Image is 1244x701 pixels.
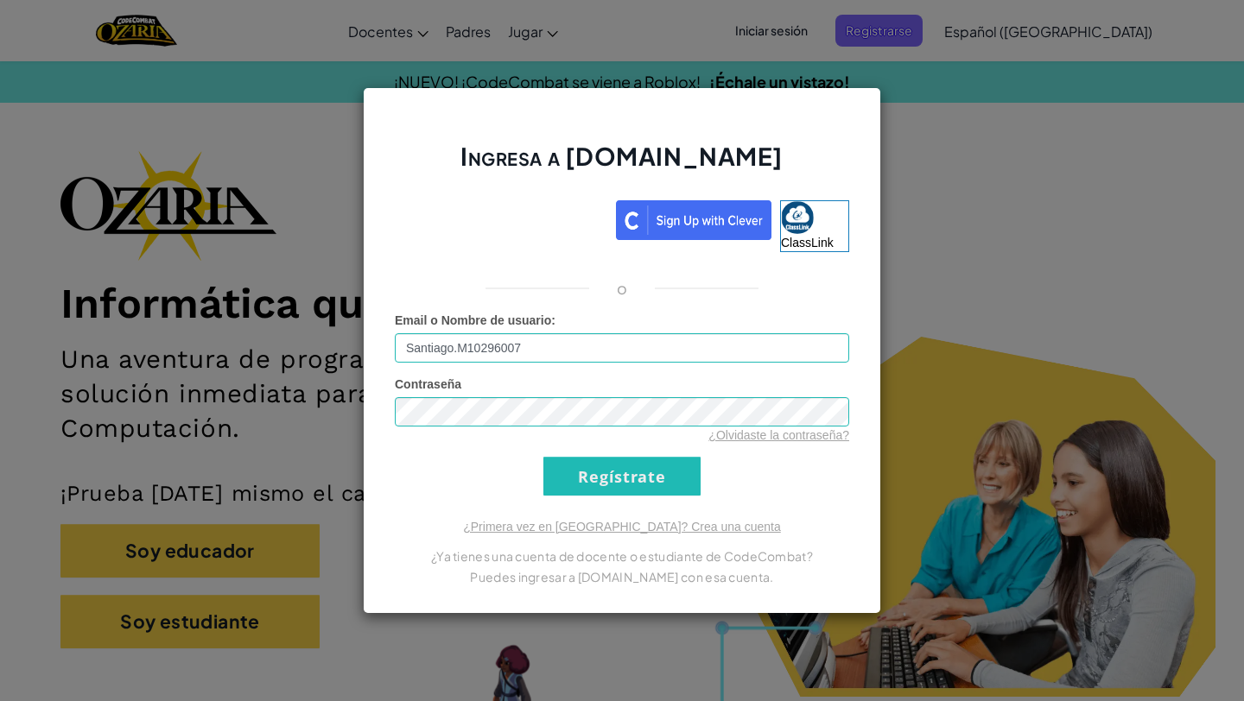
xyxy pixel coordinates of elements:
[395,566,849,587] p: Puedes ingresar a [DOMAIN_NAME] con esa cuenta.
[781,201,814,234] img: classlink-logo-small.png
[395,377,461,391] span: Contraseña
[463,520,781,534] a: ¿Primera vez en [GEOGRAPHIC_DATA]? Crea una cuenta
[395,312,555,329] label: :
[395,546,849,566] p: ¿Ya tienes una cuenta de docente o estudiante de CodeCombat?
[395,313,551,327] span: Email o Nombre de usuario
[395,140,849,190] h2: Ingresa a [DOMAIN_NAME]
[543,457,701,496] input: Regístrate
[386,199,616,237] iframe: Botón de Acceder con Google
[617,278,627,299] p: o
[708,428,849,442] a: ¿Olvidaste la contraseña?
[616,200,771,240] img: clever_sso_button@2x.png
[781,236,834,249] span: ClassLink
